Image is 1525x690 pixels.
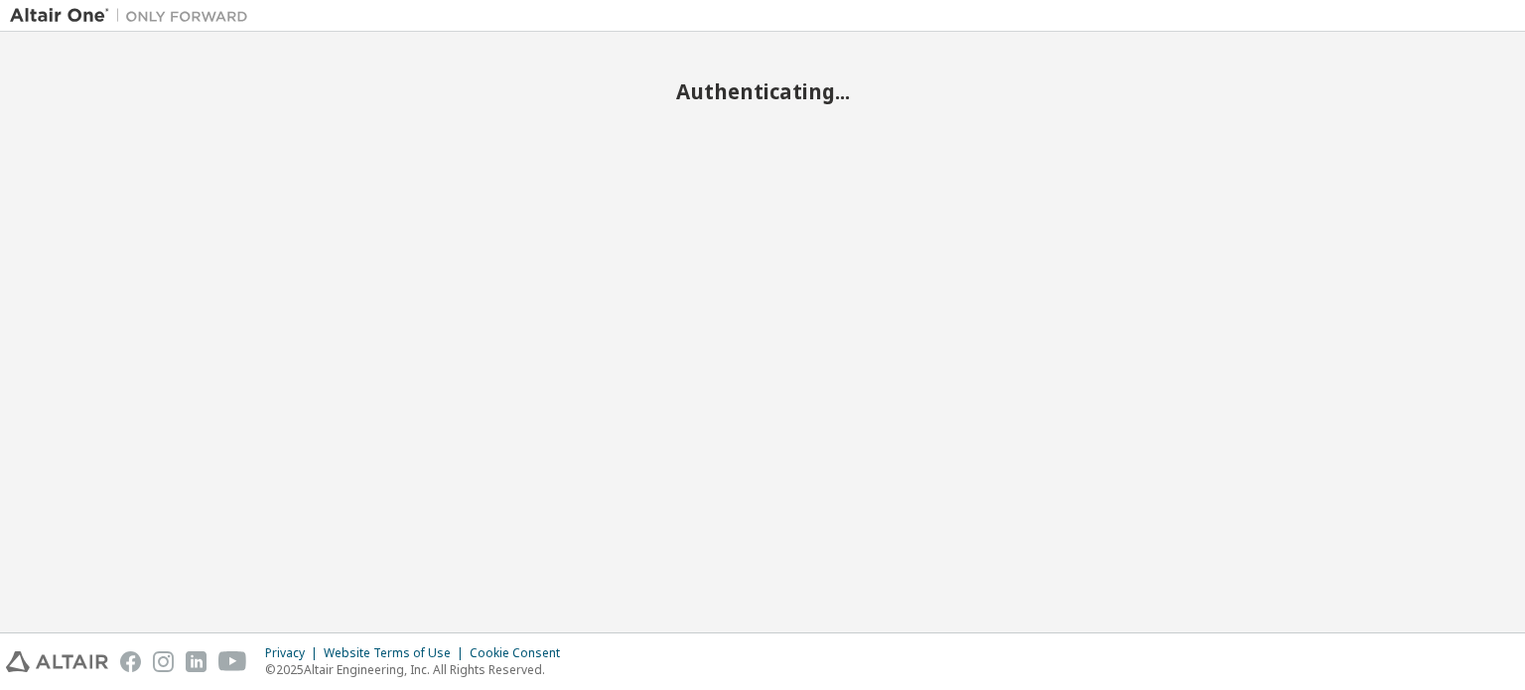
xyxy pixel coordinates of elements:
[153,651,174,672] img: instagram.svg
[10,6,258,26] img: Altair One
[6,651,108,672] img: altair_logo.svg
[265,661,572,678] p: © 2025 Altair Engineering, Inc. All Rights Reserved.
[10,78,1515,104] h2: Authenticating...
[265,645,324,661] div: Privacy
[186,651,207,672] img: linkedin.svg
[324,645,470,661] div: Website Terms of Use
[218,651,247,672] img: youtube.svg
[470,645,572,661] div: Cookie Consent
[120,651,141,672] img: facebook.svg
